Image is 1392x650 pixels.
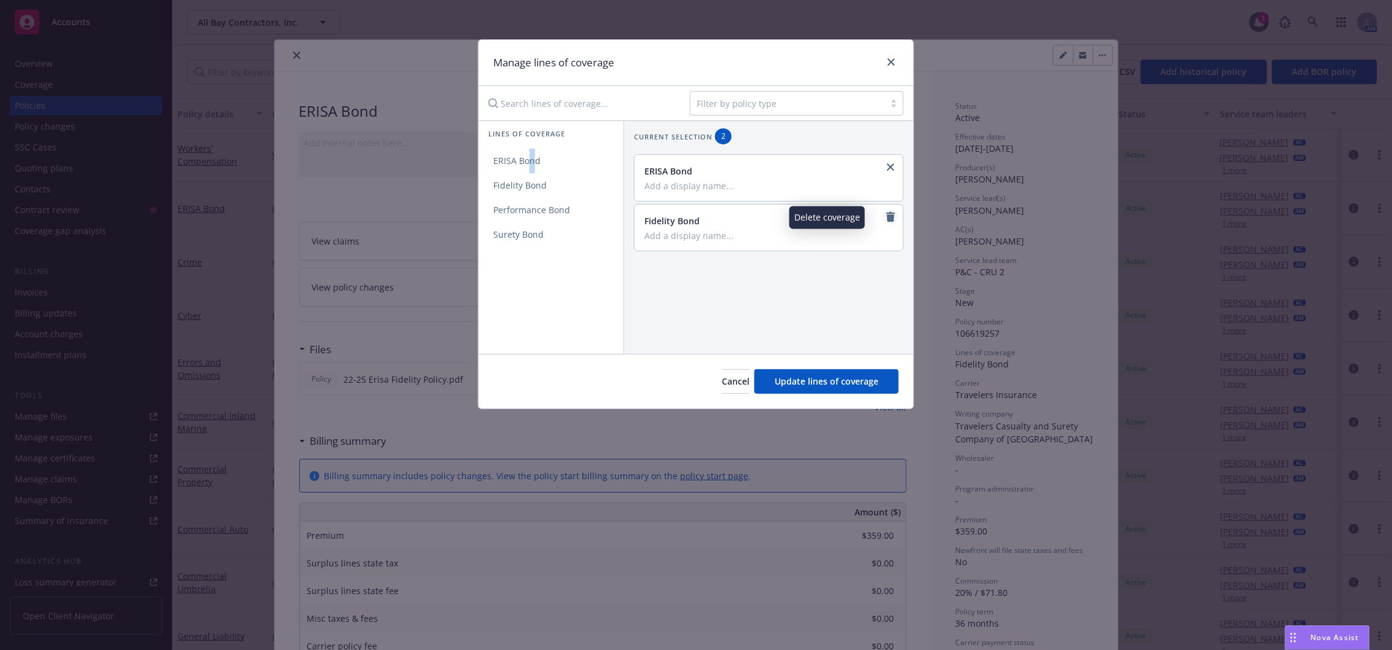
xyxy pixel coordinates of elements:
input: Search lines of coverage... [481,91,680,116]
a: close [884,55,899,69]
button: Nova Assist [1285,625,1370,650]
input: Add a display name... [644,230,891,241]
input: Add a display name... [644,180,891,191]
span: Surety Bond [479,229,558,240]
span: 2 [720,131,727,142]
span: Cancel [722,375,749,387]
h1: Manage lines of coverage [493,55,614,71]
span: Performance Bond [479,204,585,216]
a: close [883,160,898,174]
a: remove [883,209,898,224]
span: Current selection [634,131,713,142]
span: Nova Assist [1311,632,1359,643]
div: ERISA Bond [644,165,891,178]
button: Update lines of coverage [754,369,899,394]
div: Drag to move [1286,626,1301,649]
span: Update lines of coverage [775,375,878,387]
button: Cancel [722,369,749,394]
span: ERISA Bond [479,155,555,166]
span: Fidelity Bond [479,179,561,191]
span: Lines of coverage [488,128,565,139]
div: Fidelity Bond [644,214,891,227]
